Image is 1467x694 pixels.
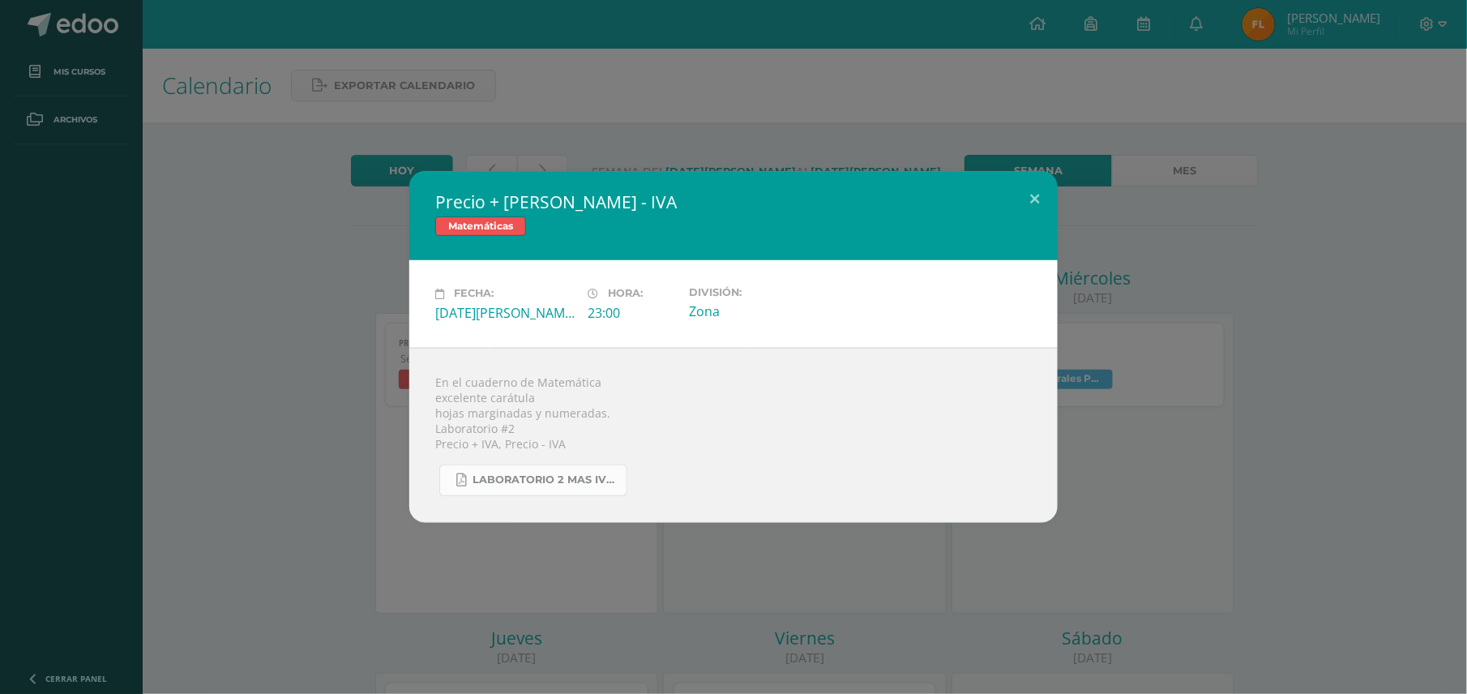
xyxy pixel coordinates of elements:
a: Laboratorio 2 mas IVA y menos IVA.pdf [439,465,627,496]
div: 23:00 [588,304,676,322]
span: Fecha: [454,288,494,300]
label: División: [689,286,828,298]
div: En el cuaderno de Matemática excelente carátula hojas marginadas y numeradas. Laboratorio #2 Prec... [409,348,1058,523]
span: Matemáticas [435,216,526,236]
span: Laboratorio 2 mas IVA y menos IVA.pdf [473,473,618,486]
div: Zona [689,302,828,320]
span: Hora: [608,288,643,300]
div: [DATE][PERSON_NAME] [435,304,575,322]
button: Close (Esc) [1012,171,1058,226]
h2: Precio + [PERSON_NAME] - IVA [435,191,1032,213]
